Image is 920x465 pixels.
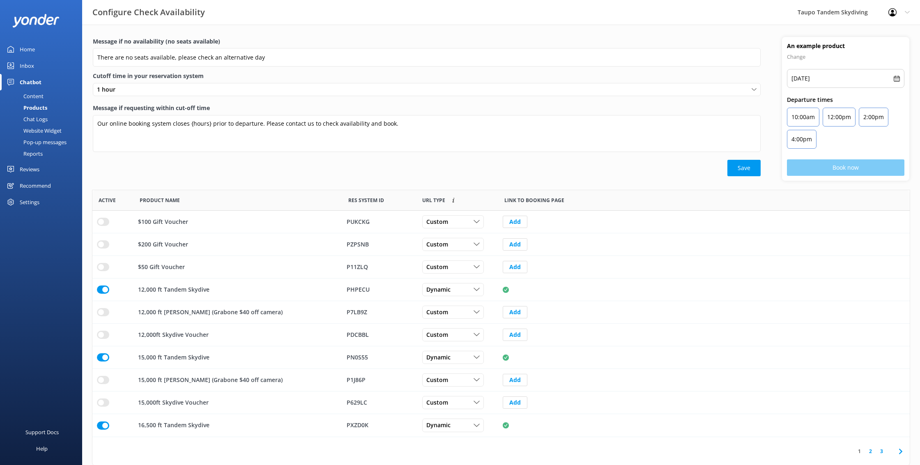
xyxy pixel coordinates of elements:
[99,196,116,204] span: Active
[863,112,884,122] p: 2:00pm
[791,112,815,122] p: 10:00am
[92,6,205,19] h3: Configure Check Availability
[92,391,910,414] div: row
[92,346,910,369] div: row
[503,396,527,409] button: Add
[5,148,43,159] div: Reports
[92,233,910,256] div: row
[426,262,453,272] span: Custom
[20,74,41,90] div: Chatbot
[138,217,188,226] p: $100 Gift Voucher
[503,216,527,228] button: Add
[426,308,453,317] span: Custom
[12,14,60,28] img: yonder-white-logo.png
[876,447,887,455] a: 3
[97,85,120,94] span: 1 hour
[504,196,564,204] span: Link to booking page
[503,329,527,341] button: Add
[138,375,283,384] p: 15,000 ft [PERSON_NAME] (Grabone $40 off camera)
[426,285,455,294] span: Dynamic
[791,134,812,144] p: 4:00pm
[92,279,910,301] div: row
[347,285,412,294] div: PHPECU
[93,71,761,81] label: Cutoff time in your reservation system
[140,196,180,204] span: Product Name
[5,102,82,113] a: Products
[422,196,445,204] span: Link to booking page
[92,414,910,437] div: row
[827,112,851,122] p: 12:00pm
[503,374,527,386] button: Add
[138,330,209,339] p: 12,000ft Skydive Voucher
[5,113,82,125] a: Chat Logs
[426,353,455,362] span: Dynamic
[503,306,527,318] button: Add
[138,421,209,430] p: 16,500 ft Tandem Skydive
[138,262,185,272] p: $50 Gift Voucher
[20,177,51,194] div: Recommend
[426,330,453,339] span: Custom
[5,90,82,102] a: Content
[93,48,761,67] input: Enter a message
[347,262,412,272] div: P11ZLQ
[348,196,384,204] span: Res System ID
[347,240,412,249] div: PZPSNB
[426,398,453,407] span: Custom
[93,115,761,152] textarea: Our online booking system closes {hours} prior to departure. Please contact us to check availabil...
[138,308,283,317] p: 12,000 ft [PERSON_NAME] (Grabone $40 off camera)
[347,398,412,407] div: P629LC
[791,74,810,83] p: [DATE]
[347,421,412,430] div: PXZD0K
[503,238,527,251] button: Add
[20,41,35,58] div: Home
[347,375,412,384] div: P1J86P
[92,211,910,437] div: grid
[5,113,48,125] div: Chat Logs
[5,102,47,113] div: Products
[347,353,412,362] div: PN0S55
[92,211,910,233] div: row
[347,308,412,317] div: P7LB9Z
[138,353,209,362] p: 15,000 ft Tandem Skydive
[787,42,904,50] h4: An example product
[5,90,44,102] div: Content
[92,324,910,346] div: row
[138,398,209,407] p: 15,000ft Skydive Voucher
[426,240,453,249] span: Custom
[36,440,48,457] div: Help
[5,148,82,159] a: Reports
[854,447,865,455] a: 1
[92,369,910,391] div: row
[426,217,453,226] span: Custom
[787,95,904,104] p: Departure times
[426,375,453,384] span: Custom
[5,136,82,148] a: Pop-up messages
[25,424,59,440] div: Support Docs
[92,301,910,324] div: row
[865,447,876,455] a: 2
[93,37,761,46] label: Message if no availability (no seats available)
[503,261,527,273] button: Add
[5,125,62,136] div: Website Widget
[727,160,761,176] button: Save
[93,104,761,113] label: Message if requesting within cut-off time
[138,240,188,249] p: $200 Gift Voucher
[347,217,412,226] div: PUKCKG
[92,256,910,279] div: row
[138,285,209,294] p: 12,000 ft Tandem Skydive
[787,52,904,62] p: Change
[5,125,82,136] a: Website Widget
[20,58,34,74] div: Inbox
[5,136,67,148] div: Pop-up messages
[426,421,455,430] span: Dynamic
[20,161,39,177] div: Reviews
[20,194,39,210] div: Settings
[347,330,412,339] div: PDCBBL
